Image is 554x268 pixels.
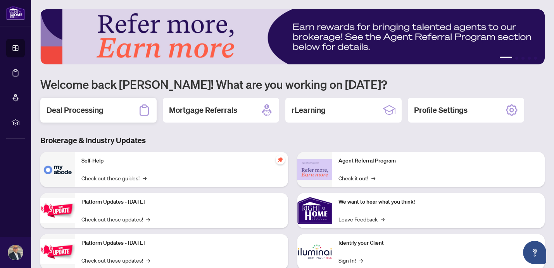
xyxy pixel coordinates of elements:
button: 2 [515,57,518,60]
a: Leave Feedback→ [338,215,385,223]
button: 5 [534,57,537,60]
button: 3 [521,57,525,60]
button: 4 [528,57,531,60]
span: → [146,256,150,265]
h1: Welcome back [PERSON_NAME]! What are you working on [DATE]? [40,77,545,92]
a: Check it out!→ [338,174,375,182]
img: Profile Icon [8,245,23,260]
p: Agent Referral Program [338,157,539,165]
h2: Mortgage Referrals [169,105,237,116]
h2: rLearning [292,105,326,116]
h2: Profile Settings [414,105,468,116]
p: Identify your Client [338,239,539,247]
p: We want to hear what you think! [338,198,539,206]
span: → [143,174,147,182]
button: 1 [500,57,512,60]
span: → [381,215,385,223]
a: Check out these updates!→ [81,215,150,223]
p: Platform Updates - [DATE] [81,198,282,206]
h3: Brokerage & Industry Updates [40,135,545,146]
span: → [371,174,375,182]
a: Check out these guides!→ [81,174,147,182]
img: Self-Help [40,152,75,187]
img: Agent Referral Program [297,159,332,180]
img: Platform Updates - July 8, 2025 [40,239,75,264]
img: Platform Updates - July 21, 2025 [40,198,75,223]
a: Check out these updates!→ [81,256,150,265]
span: → [146,215,150,223]
span: pushpin [276,155,285,164]
a: Sign In!→ [338,256,363,265]
h2: Deal Processing [47,105,104,116]
img: We want to hear what you think! [297,193,332,228]
img: logo [6,6,25,20]
span: → [359,256,363,265]
img: Slide 0 [40,9,545,64]
p: Self-Help [81,157,282,165]
button: Open asap [523,241,546,264]
p: Platform Updates - [DATE] [81,239,282,247]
